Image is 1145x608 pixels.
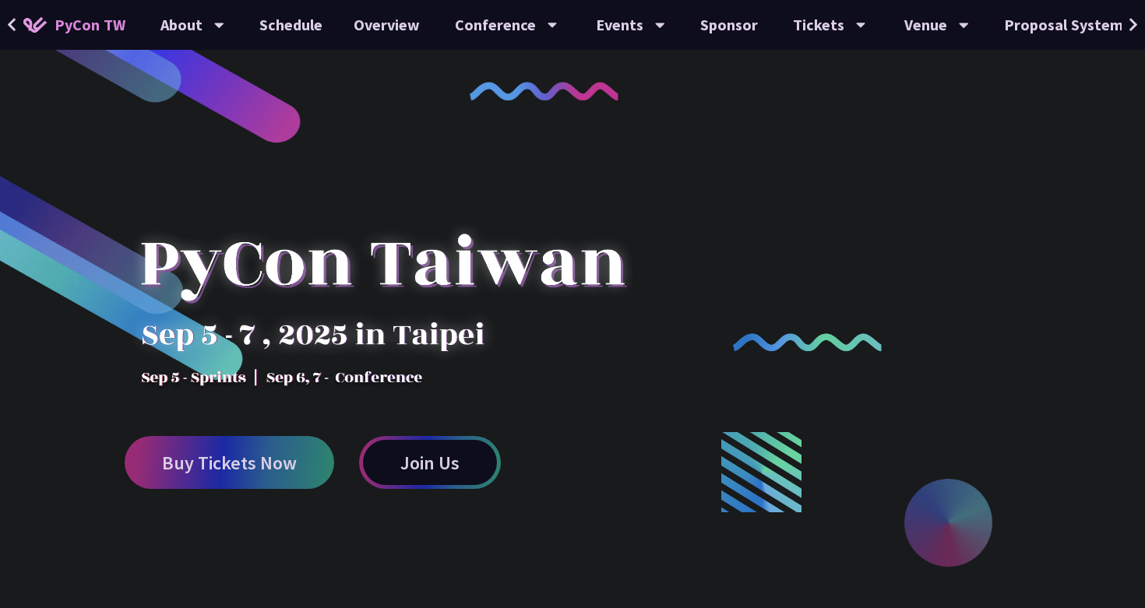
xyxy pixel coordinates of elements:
[359,436,501,489] a: Join Us
[733,333,882,352] img: curly-2.e802c9f.png
[470,82,618,100] img: curly-1.ebdbada.png
[162,453,297,473] span: Buy Tickets Now
[55,13,125,37] span: PyCon TW
[8,5,141,44] a: PyCon TW
[400,453,460,473] span: Join Us
[125,436,334,489] a: Buy Tickets Now
[23,17,47,33] img: Home icon of PyCon TW 2025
